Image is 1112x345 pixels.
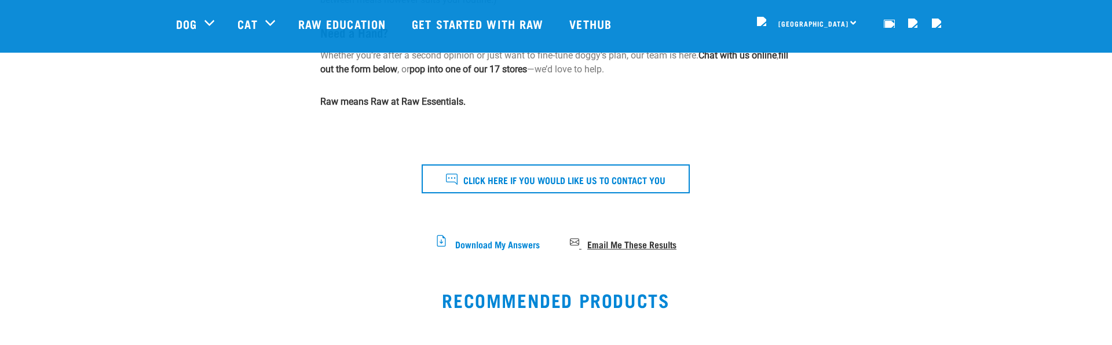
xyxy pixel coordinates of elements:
img: home-icon-1@2x.png [884,17,895,28]
a: Cat [237,15,257,32]
a: Get started with Raw [400,1,558,47]
span: Download My Answers [455,240,540,247]
img: user.png [908,19,917,28]
a: Download My Answers [436,241,542,247]
p: Whether you’re after a second opinion or just want to fine-tune doggy’s plan, our team is here. ,... [320,49,791,76]
span: Email Me These Results [587,240,676,247]
a: Raw Education [287,1,400,47]
button: Click here if you would like us to contact you [422,164,690,193]
span: Click here if you would like us to contact you [463,172,665,187]
img: home-icon@2x.png [932,19,941,28]
strong: Chat with us online [698,50,777,61]
span: [GEOGRAPHIC_DATA] [778,21,848,25]
span: Recommended products [430,295,681,304]
a: Vethub [558,1,626,47]
strong: fill out the form below [320,50,788,75]
strong: pop into one of our 17 stores [409,64,527,75]
strong: Raw means Raw at Raw Essentials. [320,96,466,107]
img: van-moving.png [757,17,773,27]
a: Dog [176,15,197,32]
